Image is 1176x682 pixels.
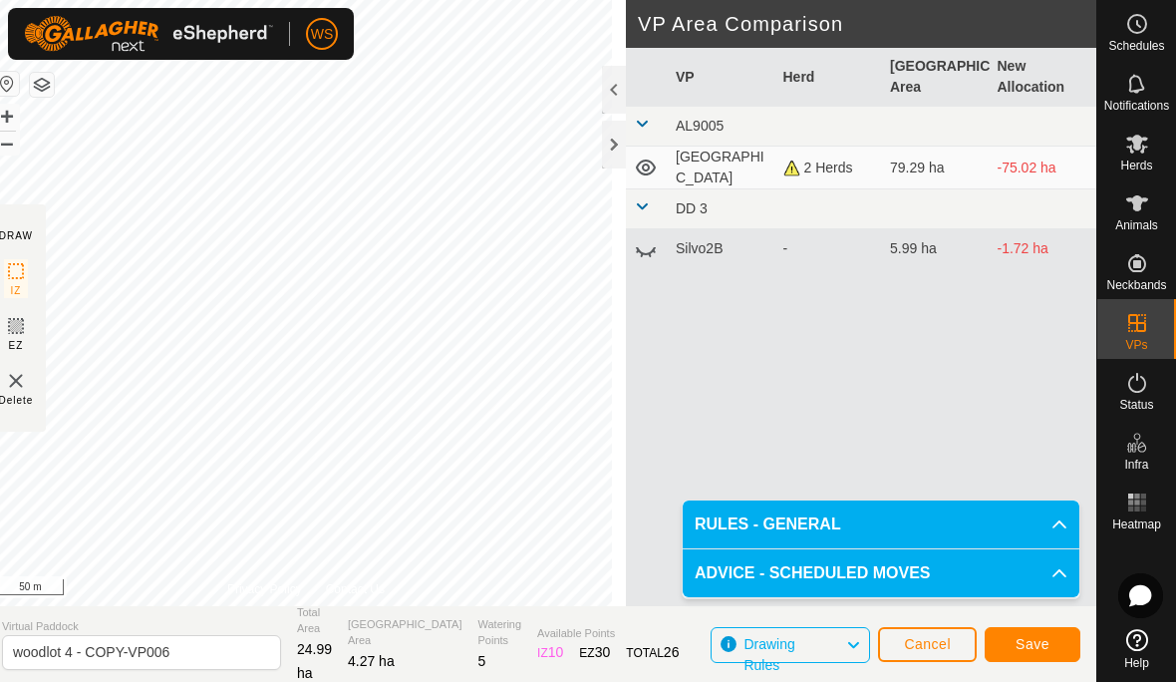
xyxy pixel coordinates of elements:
th: VP [668,48,775,107]
span: 10 [548,644,564,660]
span: WS [311,24,334,45]
span: Help [1124,657,1149,669]
th: Herd [775,48,883,107]
span: Save [1016,636,1049,652]
div: IZ [537,642,563,663]
div: - [783,238,875,259]
span: Available Points [537,625,679,642]
td: Silvo2B [668,229,775,269]
th: [GEOGRAPHIC_DATA] Area [882,48,990,107]
h2: VP Area Comparison [638,12,1096,36]
p-accordion-header: ADVICE - SCHEDULED MOVES [683,549,1079,597]
span: Heatmap [1112,518,1161,530]
span: Animals [1115,219,1158,231]
span: ADVICE - SCHEDULED MOVES [695,561,930,585]
td: -1.72 ha [990,229,1097,269]
span: EZ [9,338,24,353]
span: Status [1119,399,1153,411]
button: Save [985,627,1080,662]
span: 26 [664,644,680,660]
a: Help [1097,621,1176,677]
span: Watering Points [478,616,522,649]
span: 24.99 ha [297,641,332,681]
td: -75.02 ha [990,147,1097,189]
div: EZ [579,642,610,663]
img: VP [4,369,28,393]
span: Notifications [1104,100,1169,112]
span: RULES - GENERAL [695,512,841,536]
span: 4.27 ha [348,653,395,669]
p-accordion-header: RULES - GENERAL [683,501,1079,548]
span: AL9005 [676,118,724,134]
span: [GEOGRAPHIC_DATA] Area [348,616,462,649]
span: Infra [1124,459,1148,471]
div: TOTAL [626,642,679,663]
span: Neckbands [1106,279,1166,291]
span: 5 [478,653,486,669]
th: New Allocation [990,48,1097,107]
span: Herds [1120,160,1152,171]
span: Total Area [297,604,332,637]
span: IZ [10,283,21,298]
span: VPs [1125,339,1147,351]
a: Contact Us [326,580,385,598]
button: Cancel [878,627,977,662]
span: Virtual Paddock [2,618,281,635]
td: 79.29 ha [882,147,990,189]
img: Gallagher Logo [24,16,273,52]
span: DD 3 [676,200,708,216]
span: Cancel [904,636,951,652]
a: Privacy Policy [227,580,302,598]
td: [GEOGRAPHIC_DATA] [668,147,775,189]
button: Map Layers [30,73,54,97]
td: 5.99 ha [882,229,990,269]
span: Drawing Rules [743,636,794,673]
span: Schedules [1108,40,1164,52]
span: 30 [595,644,611,660]
div: 2 Herds [783,158,875,178]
